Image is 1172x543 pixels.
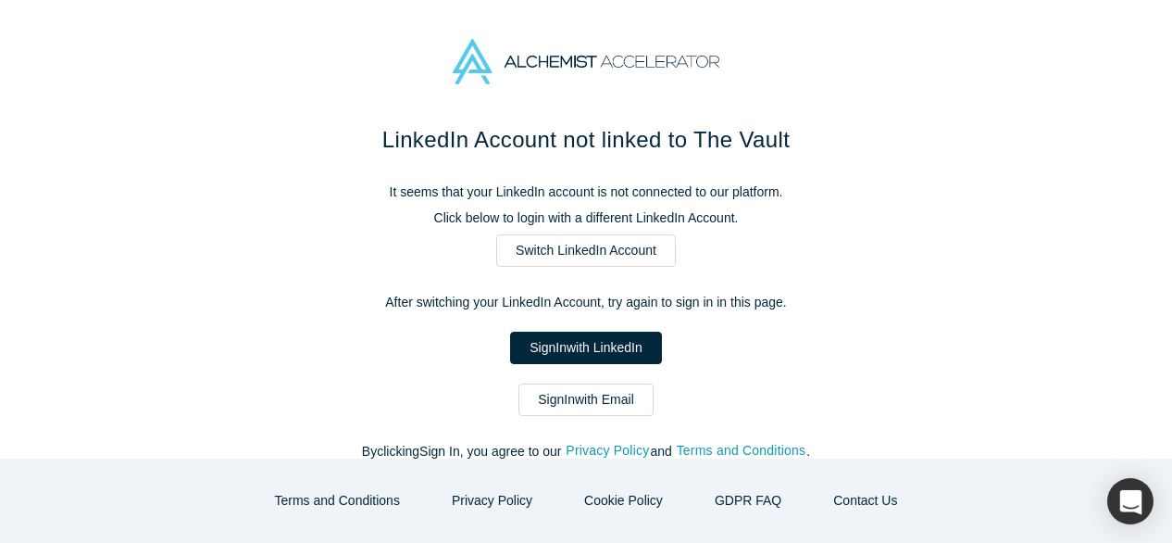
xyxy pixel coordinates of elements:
[565,440,650,461] button: Privacy Policy
[197,293,975,312] p: After switching your LinkedIn Account, try again to sign in in this page.
[814,485,916,517] button: Contact Us
[510,332,661,364] a: SignInwith LinkedIn
[565,485,682,517] button: Cookie Policy
[432,485,552,517] button: Privacy Policy
[197,123,975,157] h1: LinkedIn Account not linked to The Vault
[197,208,975,228] p: Click below to login with a different LinkedIn Account.
[676,440,807,461] button: Terms and Conditions
[197,442,975,461] p: By clicking Sign In , you agree to our and .
[256,485,419,517] button: Terms and Conditions
[518,384,654,416] a: SignInwith Email
[695,485,801,517] a: GDPR FAQ
[496,234,676,267] a: Switch LinkedIn Account
[197,183,975,202] p: It seems that your LinkedIn account is not connected to our platform.
[453,39,719,84] img: Alchemist Accelerator Logo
